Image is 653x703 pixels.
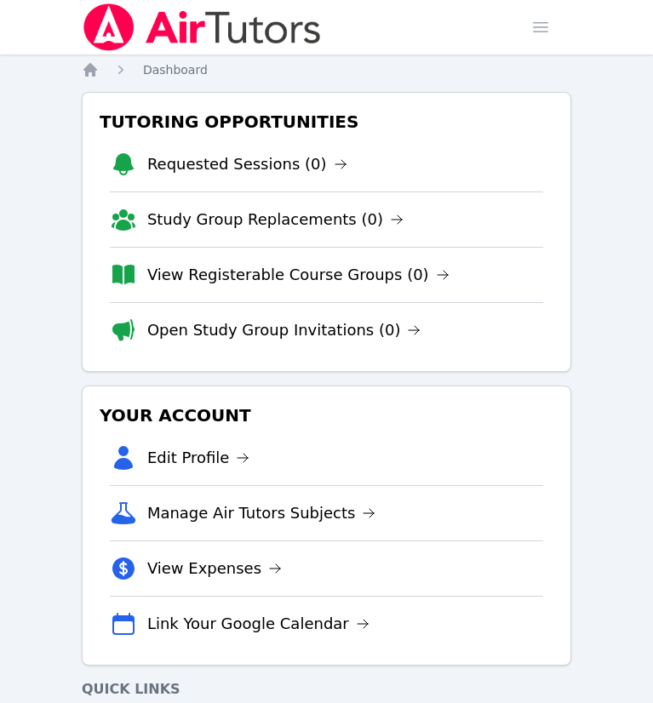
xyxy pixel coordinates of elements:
a: View Expenses [147,557,282,580]
a: Edit Profile [147,446,250,470]
a: Requested Sessions (0) [147,152,347,176]
img: Air Tutors [82,3,323,51]
a: Manage Air Tutors Subjects [147,501,376,525]
a: Link Your Google Calendar [147,612,369,636]
a: Dashboard [143,61,208,78]
a: Study Group Replacements (0) [147,208,404,231]
h4: Quick Links [82,679,571,700]
a: View Registerable Course Groups (0) [147,263,450,287]
h3: Tutoring Opportunities [96,106,557,137]
h3: Your Account [96,400,557,431]
span: Dashboard [143,63,208,77]
nav: Breadcrumb [82,61,571,78]
a: Open Study Group Invitations (0) [147,318,421,342]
